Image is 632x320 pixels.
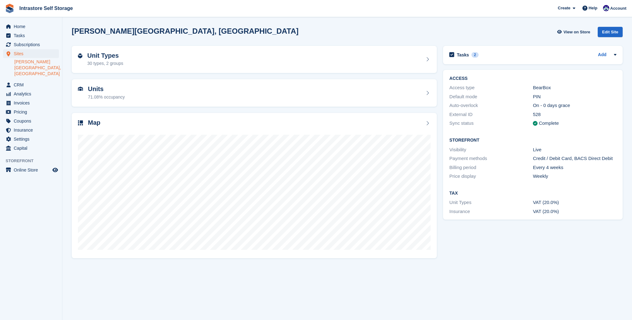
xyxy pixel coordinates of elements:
[14,144,51,153] span: Capital
[563,29,590,35] span: View on Store
[5,4,14,13] img: stora-icon-8386f47178a22dfd0bd8f6a31ec36ba5ce8667c1dd55bd0f319d3a0aa187defe.svg
[539,120,559,127] div: Complete
[14,108,51,116] span: Pricing
[449,191,616,196] h2: Tax
[3,31,59,40] a: menu
[533,173,616,180] div: Weekly
[14,90,51,98] span: Analytics
[14,135,51,143] span: Settings
[3,90,59,98] a: menu
[3,108,59,116] a: menu
[3,49,59,58] a: menu
[449,199,533,206] div: Unit Types
[589,5,597,11] span: Help
[14,80,51,89] span: CRM
[3,99,59,107] a: menu
[3,135,59,143] a: menu
[449,102,533,109] div: Auto-overlock
[449,84,533,91] div: Access type
[51,166,59,174] a: Preview store
[72,113,437,259] a: Map
[3,40,59,49] a: menu
[87,52,123,59] h2: Unit Types
[533,102,616,109] div: On - 0 days grace
[78,87,83,91] img: unit-icn-7be61d7bf1b0ce9d3e12c5938cc71ed9869f7b940bace4675aadf7bd6d80202e.svg
[14,22,51,31] span: Home
[558,5,570,11] span: Create
[14,40,51,49] span: Subscriptions
[533,164,616,171] div: Every 4 weeks
[457,52,469,58] h2: Tasks
[14,126,51,134] span: Insurance
[598,51,606,59] a: Add
[449,155,533,162] div: Payment methods
[449,76,616,81] h2: ACCESS
[3,144,59,153] a: menu
[598,27,623,40] a: Edit Site
[78,53,82,58] img: unit-type-icn-2b2737a686de81e16bb02015468b77c625bbabd49415b5ef34ead5e3b44a266d.svg
[14,49,51,58] span: Sites
[449,146,533,153] div: Visibility
[449,120,533,127] div: Sync status
[72,79,437,107] a: Units 71.08% occupancy
[610,5,626,12] span: Account
[14,117,51,125] span: Coupons
[6,158,62,164] span: Storefront
[471,52,479,58] div: 2
[449,164,533,171] div: Billing period
[449,138,616,143] h2: Storefront
[449,208,533,215] div: Insurance
[14,59,59,77] a: [PERSON_NAME][GEOGRAPHIC_DATA], [GEOGRAPHIC_DATA]
[88,85,125,93] h2: Units
[598,27,623,37] div: Edit Site
[556,27,593,37] a: View on Store
[603,5,609,11] img: Mathew Tremewan
[449,93,533,100] div: Default mode
[533,111,616,118] div: 528
[3,166,59,174] a: menu
[78,120,83,125] img: map-icn-33ee37083ee616e46c38cad1a60f524a97daa1e2b2c8c0bc3eb3415660979fc1.svg
[533,155,616,162] div: Credit / Debit Card, BACS Direct Debit
[14,31,51,40] span: Tasks
[449,111,533,118] div: External ID
[449,173,533,180] div: Price display
[3,80,59,89] a: menu
[533,84,616,91] div: BearBox
[72,46,437,73] a: Unit Types 30 types, 2 groups
[3,22,59,31] a: menu
[533,146,616,153] div: Live
[533,93,616,100] div: PIN
[72,27,299,35] h2: [PERSON_NAME][GEOGRAPHIC_DATA], [GEOGRAPHIC_DATA]
[14,166,51,174] span: Online Store
[88,94,125,100] div: 71.08% occupancy
[3,117,59,125] a: menu
[88,119,100,126] h2: Map
[17,3,75,13] a: Intrastore Self Storage
[3,126,59,134] a: menu
[533,208,616,215] div: VAT (20.0%)
[533,199,616,206] div: VAT (20.0%)
[14,99,51,107] span: Invoices
[87,60,123,67] div: 30 types, 2 groups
